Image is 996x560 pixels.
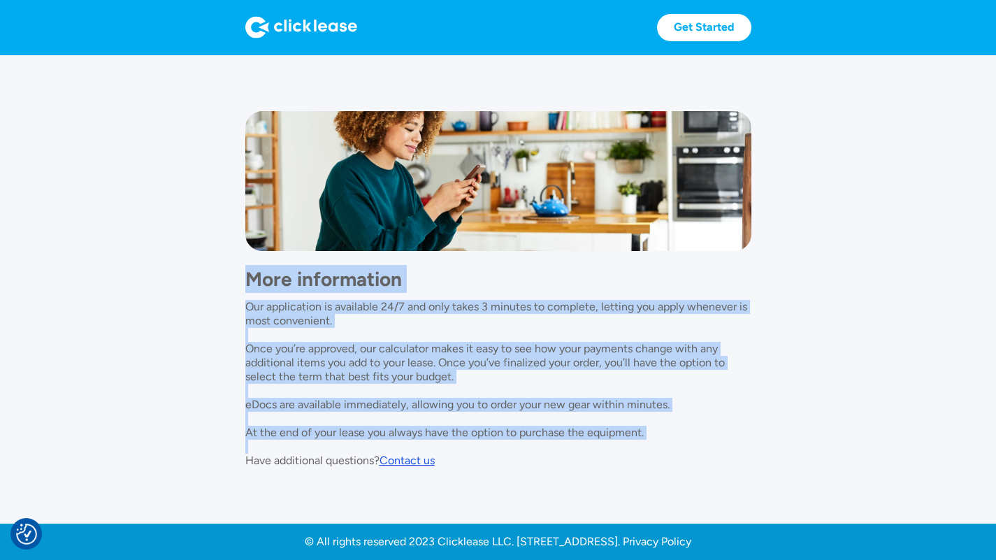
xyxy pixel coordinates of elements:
[245,265,751,293] h1: More information
[657,14,751,41] a: Get Started
[16,524,37,545] img: Revisit consent button
[380,454,435,468] a: Contact us
[305,535,691,549] a: © All rights reserved 2023 Clicklease LLC. [STREET_ADDRESS]. Privacy Policy
[380,454,435,467] div: Contact us
[16,524,37,545] button: Consent Preferences
[245,16,357,38] img: Logo
[245,300,747,467] p: Our application is available 24/7 and only takes 3 minutes to complete, letting you apply wheneve...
